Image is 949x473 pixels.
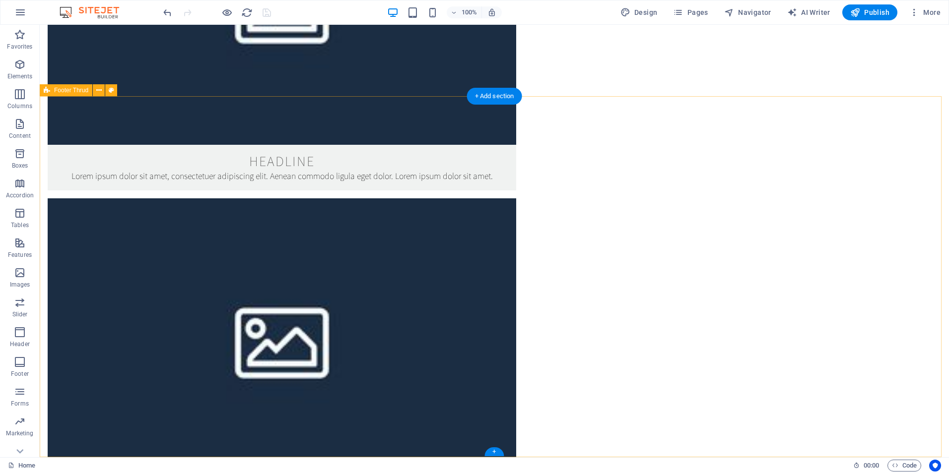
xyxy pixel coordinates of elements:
[10,281,30,289] p: Images
[887,460,921,472] button: Code
[864,460,879,472] span: 00 00
[11,400,29,408] p: Forms
[7,72,33,80] p: Elements
[12,310,28,318] p: Slider
[783,4,834,20] button: AI Writer
[241,6,253,18] button: reload
[11,370,29,378] p: Footer
[57,6,132,18] img: Editor Logo
[787,7,830,17] span: AI Writer
[10,340,30,348] p: Header
[161,6,173,18] button: undo
[467,88,522,105] div: + Add section
[12,162,28,170] p: Boxes
[669,4,712,20] button: Pages
[616,4,662,20] button: Design
[462,6,477,18] h6: 100%
[11,221,29,229] p: Tables
[54,87,88,93] span: Footer Thrud
[241,7,253,18] i: Reload page
[853,460,880,472] h6: Session time
[850,7,889,17] span: Publish
[487,8,496,17] i: On resize automatically adjust zoom level to fit chosen device.
[871,462,872,469] span: :
[720,4,775,20] button: Navigator
[620,7,658,17] span: Design
[484,447,504,456] div: +
[8,251,32,259] p: Features
[673,7,708,17] span: Pages
[905,4,945,20] button: More
[7,43,32,51] p: Favorites
[929,460,941,472] button: Usercentrics
[7,102,32,110] p: Columns
[9,132,31,140] p: Content
[447,6,482,18] button: 100%
[724,7,771,17] span: Navigator
[6,429,33,437] p: Marketing
[892,460,917,472] span: Code
[8,460,35,472] a: Click to cancel selection. Double-click to open Pages
[909,7,941,17] span: More
[162,7,173,18] i: Undo: columns ((4, null, 1) -> (5, null, 1)) (Ctrl+Z)
[842,4,897,20] button: Publish
[6,191,34,199] p: Accordion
